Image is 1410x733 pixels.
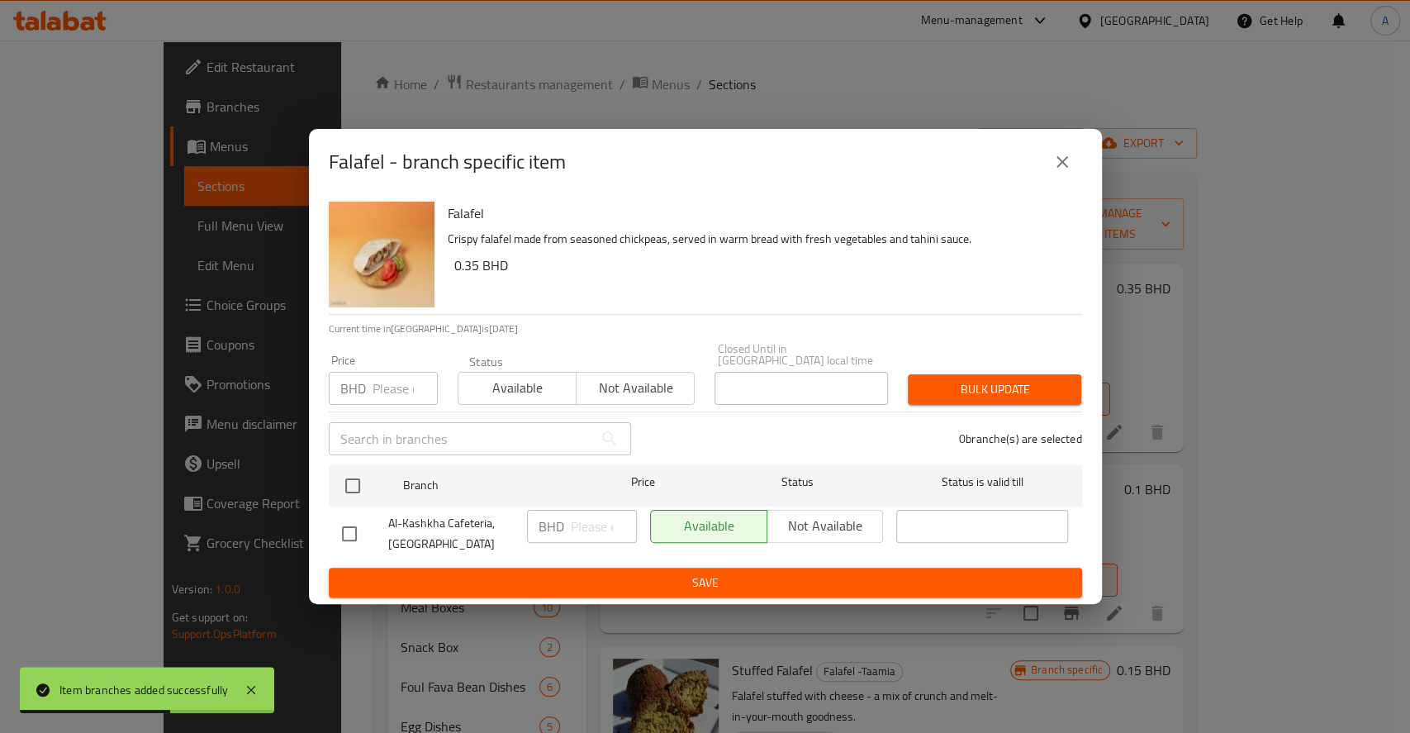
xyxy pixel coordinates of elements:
div: Item branches added successfully [59,681,228,699]
span: Status [711,472,883,493]
span: Status is valid till [896,472,1068,493]
input: Please enter price [571,510,637,543]
input: Search in branches [329,422,593,455]
button: Not available [576,372,695,405]
button: Bulk update [908,374,1081,405]
span: Branch [403,475,575,496]
h6: 0.35 BHD [454,254,1069,277]
span: Save [342,573,1069,593]
img: Falafel [329,202,434,307]
input: Please enter price [373,372,438,405]
h2: Falafel - branch specific item [329,149,566,175]
span: Al-Kashkha Cafeteria, [GEOGRAPHIC_DATA] [388,513,514,555]
span: Price [588,472,698,493]
button: Available [458,372,577,405]
p: 0 branche(s) are selected [959,431,1082,447]
p: BHD [539,516,564,536]
p: Current time in [GEOGRAPHIC_DATA] is [DATE] [329,321,1082,336]
p: Crispy falafel made from seasoned chickpeas, served in warm bread with fresh vegetables and tahin... [448,229,1069,250]
span: Bulk update [921,379,1068,400]
button: Save [329,568,1082,598]
p: BHD [340,378,366,398]
span: Not available [583,376,688,400]
h6: Falafel [448,202,1069,225]
button: close [1042,142,1082,182]
span: Available [465,376,570,400]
